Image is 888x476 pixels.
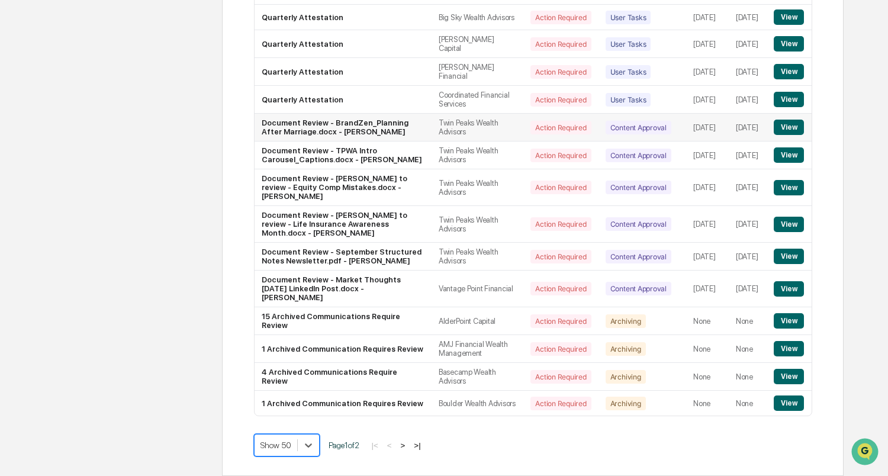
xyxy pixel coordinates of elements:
div: Action Required [530,397,591,410]
td: Twin Peaks Wealth Advisors [432,243,523,271]
button: View [774,341,804,356]
div: We're available if you need us! [40,102,150,112]
div: Action Required [530,149,591,162]
td: [DATE] [729,206,767,243]
td: Quarterly Attestation [255,30,432,58]
button: View [774,369,804,384]
td: [DATE] [686,169,729,206]
button: < [384,440,395,451]
td: None [686,391,729,416]
td: Quarterly Attestation [255,58,432,86]
div: Content Approval [606,250,671,263]
td: [DATE] [729,141,767,169]
div: Content Approval [606,217,671,231]
td: [DATE] [729,30,767,58]
td: [DATE] [729,243,767,271]
td: [DATE] [729,169,767,206]
td: None [729,391,767,416]
div: 🔎 [12,173,21,182]
td: None [729,307,767,335]
button: View [774,120,804,135]
td: Twin Peaks Wealth Advisors [432,206,523,243]
div: Archiving [606,370,646,384]
td: None [729,335,767,363]
div: User Tasks [606,37,651,51]
div: User Tasks [606,11,651,24]
span: Preclearance [24,149,76,161]
td: Quarterly Attestation [255,5,432,30]
td: Big Sky Wealth Advisors [432,5,523,30]
button: View [774,395,804,411]
td: [DATE] [729,86,767,114]
td: Basecamp Wealth Advisors [432,363,523,391]
td: [DATE] [686,86,729,114]
td: [DATE] [729,5,767,30]
button: > [397,440,409,451]
div: Content Approval [606,181,671,194]
div: Content Approval [606,282,671,295]
button: View [774,92,804,107]
img: 1746055101610-c473b297-6a78-478c-a979-82029cc54cd1 [12,91,33,112]
div: Action Required [530,342,591,356]
td: Document Review - [PERSON_NAME] to review - Equity Comp Mistakes.docx - [PERSON_NAME] [255,169,432,206]
td: None [686,335,729,363]
div: Action Required [530,282,591,295]
div: Content Approval [606,121,671,134]
td: 1 Archived Communication Requires Review [255,335,432,363]
div: Action Required [530,181,591,194]
button: |< [368,440,382,451]
div: Archiving [606,342,646,356]
td: None [729,363,767,391]
td: 4 Archived Communications Require Review [255,363,432,391]
td: [DATE] [729,58,767,86]
td: [DATE] [729,114,767,141]
div: 🖐️ [12,150,21,160]
td: Document Review - TPWA Intro Carousel_Captions.docx - [PERSON_NAME] [255,141,432,169]
button: View [774,36,804,52]
div: Action Required [530,121,591,134]
span: Data Lookup [24,172,75,184]
td: [DATE] [686,5,729,30]
td: [DATE] [686,271,729,307]
a: 🖐️Preclearance [7,144,81,166]
td: [DATE] [686,114,729,141]
button: >| [410,440,424,451]
td: Twin Peaks Wealth Advisors [432,169,523,206]
div: Action Required [530,217,591,231]
div: Archiving [606,314,646,328]
td: AlderPoint Capital [432,307,523,335]
td: Document Review - Market Thoughts [DATE] LinkedIn Post.docx - [PERSON_NAME] [255,271,432,307]
td: None [686,363,729,391]
button: View [774,147,804,163]
td: 1 Archived Communication Requires Review [255,391,432,416]
div: Action Required [530,37,591,51]
div: 🗄️ [86,150,95,160]
td: Coordinated Financial Services [432,86,523,114]
button: Start new chat [201,94,215,108]
p: How can we help? [12,25,215,44]
td: [DATE] [729,271,767,307]
div: User Tasks [606,65,651,79]
span: Pylon [118,201,143,210]
td: [DATE] [686,141,729,169]
td: Vantage Point Financial [432,271,523,307]
td: [DATE] [686,58,729,86]
td: Twin Peaks Wealth Advisors [432,141,523,169]
button: View [774,281,804,297]
iframe: Open customer support [850,437,882,469]
div: Action Required [530,11,591,24]
button: View [774,249,804,264]
div: Action Required [530,370,591,384]
td: 15 Archived Communications Require Review [255,307,432,335]
div: Action Required [530,65,591,79]
td: [DATE] [686,206,729,243]
td: [DATE] [686,243,729,271]
td: [PERSON_NAME] Capital [432,30,523,58]
td: Twin Peaks Wealth Advisors [432,114,523,141]
td: Quarterly Attestation [255,86,432,114]
div: Action Required [530,250,591,263]
td: Document Review - [PERSON_NAME] to review - Life Insurance Awareness Month.docx - [PERSON_NAME] [255,206,432,243]
a: Powered byPylon [83,200,143,210]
